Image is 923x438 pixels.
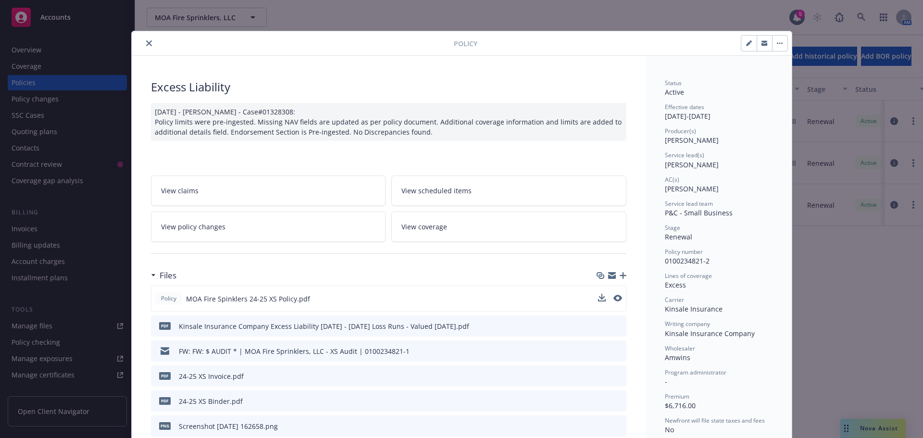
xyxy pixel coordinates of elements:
div: [DATE] - [DATE] [665,103,773,121]
span: View claims [161,186,199,196]
button: preview file [614,421,623,431]
span: 0100234821-2 [665,256,710,265]
span: Amwins [665,353,690,362]
a: View policy changes [151,212,386,242]
button: download file [599,371,606,381]
button: close [143,38,155,49]
span: Status [665,79,682,87]
span: pdf [159,397,171,404]
button: download file [599,421,606,431]
button: download file [599,321,606,331]
span: P&C - Small Business [665,208,733,217]
button: download file [599,346,606,356]
span: View scheduled items [401,186,472,196]
span: Effective dates [665,103,704,111]
span: Writing company [665,320,710,328]
div: Excess [665,280,773,290]
span: Producer(s) [665,127,696,135]
span: Kinsale Insurance [665,304,723,313]
div: [DATE] - [PERSON_NAME] - Case#01328308: Policy limits were pre-ingested. Missing NAV fields are u... [151,103,626,141]
span: AC(s) [665,175,679,184]
span: pdf [159,322,171,329]
div: 24-25 XS Binder.pdf [179,396,243,406]
span: Stage [665,224,680,232]
span: pdf [159,372,171,379]
span: Newfront will file state taxes and fees [665,416,765,425]
span: Premium [665,392,689,400]
span: Renewal [665,232,692,241]
span: Service lead(s) [665,151,704,159]
span: $6,716.00 [665,401,696,410]
button: preview file [614,321,623,331]
button: preview file [614,346,623,356]
a: View scheduled items [391,175,626,206]
span: View coverage [401,222,447,232]
span: Policy [454,38,477,49]
button: download file [598,294,606,301]
div: Excess Liability [151,79,626,95]
span: [PERSON_NAME] [665,160,719,169]
button: download file [598,294,606,304]
div: Kinsale Insurance Company Excess Liability [DATE] - [DATE] Loss Runs - Valued [DATE].pdf [179,321,469,331]
div: Files [151,269,176,282]
div: 24-25 XS Invoice.pdf [179,371,244,381]
button: download file [599,396,606,406]
a: View claims [151,175,386,206]
span: Policy number [665,248,703,256]
span: Carrier [665,296,684,304]
button: preview file [613,295,622,301]
button: preview file [614,396,623,406]
span: Service lead team [665,200,713,208]
a: View coverage [391,212,626,242]
span: View policy changes [161,222,225,232]
div: FW: FW: $ AUDIT * | MOA Fire Sprinklers, LLC - XS Audit | 0100234821-1 [179,346,410,356]
div: Screenshot [DATE] 162658.png [179,421,278,431]
span: [PERSON_NAME] [665,136,719,145]
span: Lines of coverage [665,272,712,280]
span: Program administrator [665,368,726,376]
span: Kinsale Insurance Company [665,329,755,338]
span: Active [665,88,684,97]
button: preview file [614,371,623,381]
span: png [159,422,171,429]
span: Policy [159,294,178,303]
span: - [665,377,667,386]
span: No [665,425,674,434]
span: [PERSON_NAME] [665,184,719,193]
span: Wholesaler [665,344,695,352]
h3: Files [160,269,176,282]
button: preview file [613,294,622,304]
span: MOA Fire Spinklers 24-25 XS Policy.pdf [186,294,310,304]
